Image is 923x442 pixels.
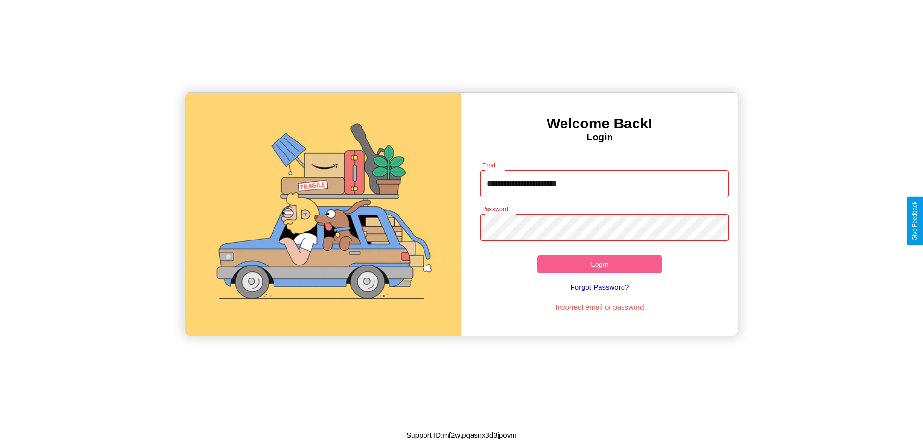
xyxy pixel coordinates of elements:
[537,255,662,273] button: Login
[482,161,497,169] label: Email
[475,273,724,301] a: Forgot Password?
[911,202,918,240] div: Give Feedback
[406,429,516,442] p: Support ID: mf2wtpqasnx3d3jpovm
[482,205,508,213] label: Password
[461,115,738,132] h3: Welcome Back!
[475,301,724,314] p: Incorrect email or password
[185,93,461,336] img: gif
[461,132,738,143] h4: Login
